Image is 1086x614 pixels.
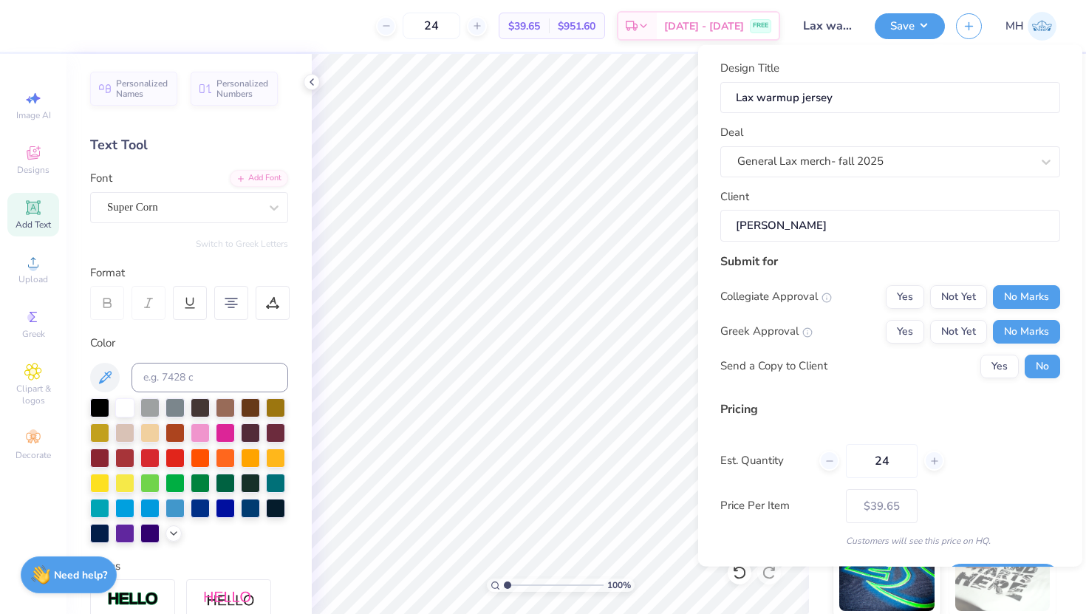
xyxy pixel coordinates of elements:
a: MH [1005,12,1056,41]
div: Format [90,265,290,282]
input: Untitled Design [791,11,864,41]
div: Customers will see this price on HQ. [720,533,1060,547]
span: Greek [22,328,45,340]
span: 100 % [607,579,631,592]
button: No Marks [993,284,1060,308]
label: Font [90,170,112,187]
span: $39.65 [508,18,540,34]
button: No [1025,354,1060,378]
input: – – [403,13,460,39]
div: Collegiate Approval [720,288,832,305]
label: Deal [720,124,743,141]
button: Yes [886,319,924,343]
span: Add Text [16,219,51,231]
span: Image AI [16,109,51,121]
span: Designs [17,164,49,176]
span: Decorate [16,449,51,461]
div: Text Tool [90,135,288,155]
input: e.g. Ethan Linker [720,210,1060,242]
div: Greek Approval [720,323,813,340]
span: [DATE] - [DATE] [664,18,744,34]
label: Design Title [720,60,779,77]
label: Est. Quantity [720,452,808,469]
div: Add Font [230,170,288,187]
img: Water based Ink [955,537,1051,611]
img: Stroke [107,591,159,608]
div: Submit for [720,252,1060,270]
button: Not Yet [930,284,987,308]
button: Save [946,564,1060,594]
div: Styles [90,558,288,575]
img: Shadow [203,590,255,609]
button: Switch to Greek Letters [196,238,288,250]
span: Personalized Names [116,78,168,99]
img: Glow in the Dark Ink [839,537,935,611]
span: $951.60 [558,18,595,34]
span: Upload [18,273,48,285]
div: Pricing [720,400,1060,417]
div: Send a Copy to Client [720,358,827,375]
label: Client [720,188,749,205]
strong: Need help? [54,568,107,582]
div: Color [90,335,288,352]
span: FREE [753,21,768,31]
input: – – [846,443,918,477]
label: Price Per Item [720,497,835,514]
button: Not Yet [930,319,987,343]
input: e.g. 7428 c [132,363,288,392]
img: Maura Higgins [1028,12,1056,41]
span: Personalized Numbers [216,78,269,99]
span: MH [1005,18,1024,35]
button: Yes [886,284,924,308]
button: Yes [980,354,1019,378]
span: Clipart & logos [7,383,59,406]
button: Save [875,13,945,39]
button: No Marks [993,319,1060,343]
